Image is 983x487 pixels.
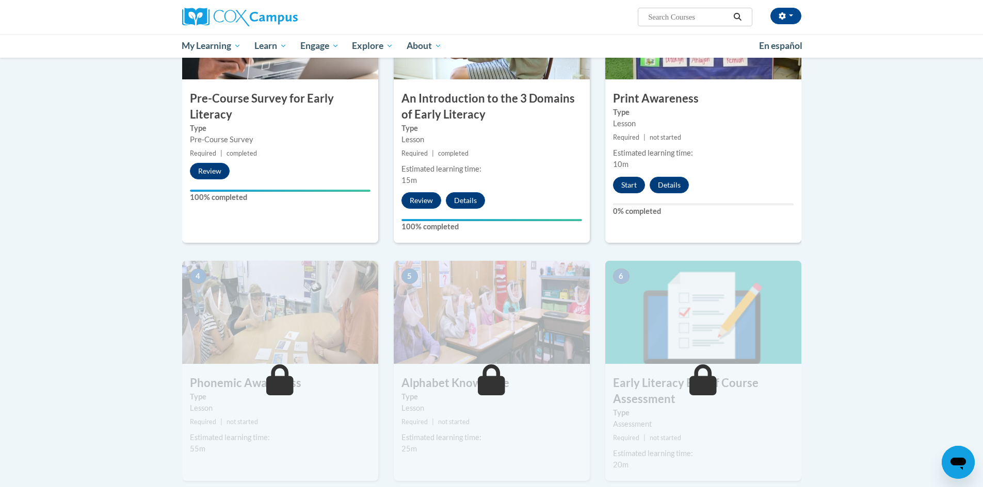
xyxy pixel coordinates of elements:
span: 15m [401,176,417,184]
label: Type [401,123,582,134]
label: 0% completed [613,206,794,217]
img: Course Image [394,261,590,364]
label: 100% completed [190,192,370,203]
a: Learn [248,34,294,58]
div: Pre-Course Survey [190,134,370,145]
span: Required [190,418,216,426]
div: Estimated learning time: [401,432,582,443]
span: not started [227,418,258,426]
button: Details [446,192,485,209]
button: Account Settings [770,8,801,24]
h3: Early Literacy End of Course Assessment [605,375,801,407]
span: Explore [352,40,393,52]
a: En español [752,35,809,57]
h3: Print Awareness [605,91,801,107]
a: My Learning [175,34,248,58]
div: Estimated learning time: [613,448,794,459]
span: 55m [190,444,205,453]
button: Details [650,177,689,193]
span: Required [613,434,639,442]
button: Review [190,163,230,179]
button: Start [613,177,645,193]
h3: An Introduction to the 3 Domains of Early Literacy [394,91,590,123]
span: | [432,149,434,157]
label: Type [613,407,794,418]
span: completed [438,149,469,157]
div: Lesson [401,402,582,414]
span: My Learning [182,40,241,52]
span: 10m [613,160,629,169]
span: | [643,434,646,442]
label: 100% completed [401,221,582,232]
span: | [220,418,222,426]
span: not started [650,133,681,141]
span: 25m [401,444,417,453]
h3: Pre-Course Survey for Early Literacy [182,91,378,123]
span: Required [401,149,428,157]
div: Your progress [190,190,370,192]
label: Type [401,391,582,402]
div: Estimated learning time: [401,163,582,175]
img: Course Image [605,261,801,364]
button: Review [401,192,441,209]
span: not started [650,434,681,442]
div: Lesson [190,402,370,414]
div: Assessment [613,418,794,430]
label: Type [190,123,370,134]
div: Lesson [401,134,582,145]
span: Engage [300,40,339,52]
span: Learn [254,40,287,52]
span: Required [190,149,216,157]
span: 4 [190,268,206,284]
span: 5 [401,268,418,284]
div: Main menu [167,34,817,58]
span: About [407,40,442,52]
div: Your progress [401,219,582,221]
h3: Phonemic Awareness [182,375,378,391]
span: | [220,149,222,157]
span: not started [438,418,470,426]
span: Required [401,418,428,426]
span: completed [227,149,257,157]
div: Estimated learning time: [190,432,370,443]
h3: Alphabet Knowledge [394,375,590,391]
span: 20m [613,460,629,469]
span: | [432,418,434,426]
span: | [643,133,646,141]
label: Type [190,391,370,402]
img: Course Image [182,261,378,364]
a: Explore [345,34,400,58]
div: Lesson [613,118,794,129]
label: Type [613,107,794,118]
a: About [400,34,448,58]
button: Search [730,11,745,23]
a: Cox Campus [182,8,378,26]
div: Estimated learning time: [613,147,794,159]
img: Cox Campus [182,8,298,26]
input: Search Courses [647,11,730,23]
span: En español [759,40,802,51]
span: 6 [613,268,630,284]
span: Required [613,133,639,141]
iframe: Button to launch messaging window [942,446,975,479]
a: Engage [294,34,346,58]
